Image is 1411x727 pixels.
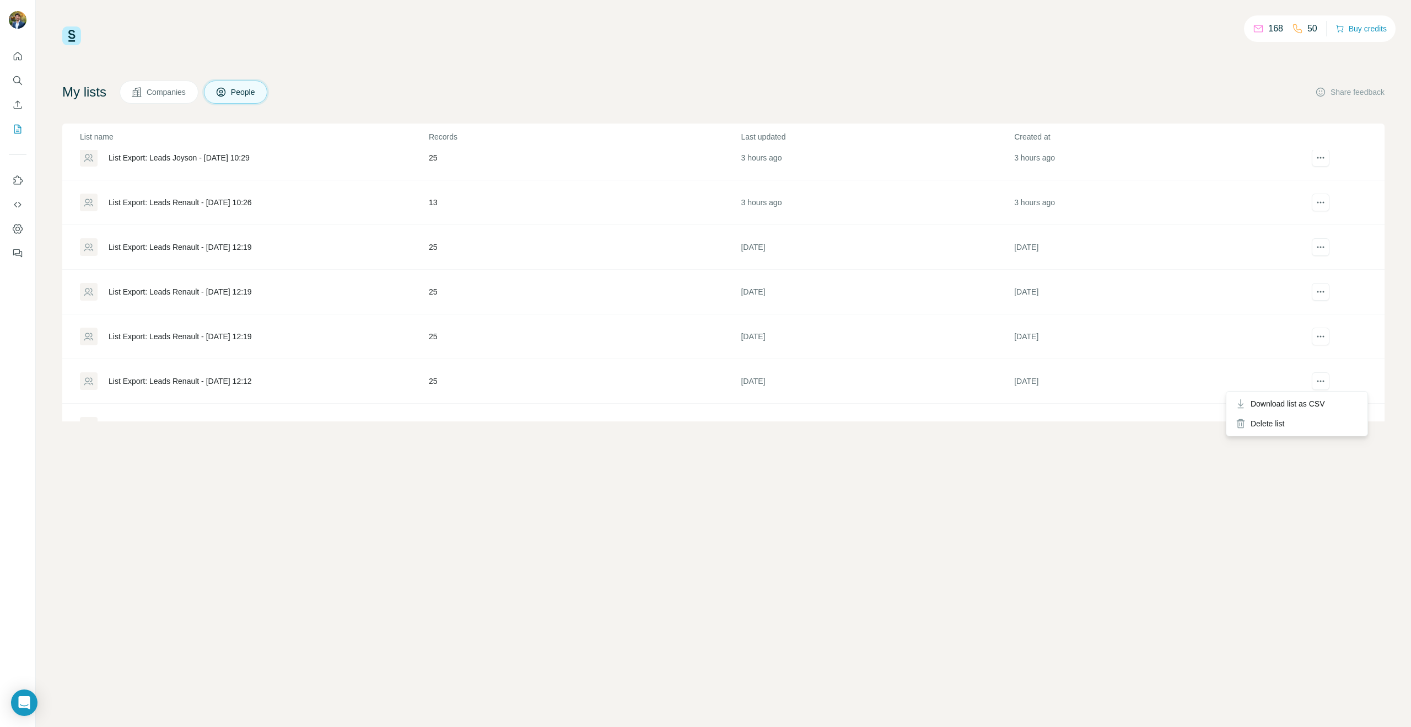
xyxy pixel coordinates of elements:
p: Records [429,131,740,142]
span: People [231,87,256,98]
td: [DATE] [740,270,1014,314]
button: actions [1312,283,1329,301]
button: Share feedback [1315,87,1385,98]
td: [DATE] [740,404,1014,448]
p: Created at [1014,131,1286,142]
div: List Export: Leads Renault - [DATE] 12:12 [109,376,252,387]
button: Enrich CSV [9,95,26,115]
button: Use Surfe API [9,195,26,215]
td: 25 [428,136,741,180]
p: Last updated [741,131,1013,142]
button: actions [1312,149,1329,167]
button: Search [9,71,26,90]
td: [DATE] [740,225,1014,270]
span: Download list as CSV [1251,398,1325,409]
p: 168 [1268,22,1283,35]
td: [DATE] [740,359,1014,404]
td: [DATE] [1014,404,1287,448]
button: Dashboard [9,219,26,239]
td: 51 [428,404,741,448]
td: [DATE] [1014,314,1287,359]
td: 3 hours ago [1014,180,1287,225]
div: List Export: Leads Renault - [DATE] 12:19 [109,286,252,297]
td: 25 [428,314,741,359]
td: 25 [428,359,741,404]
button: Feedback [9,243,26,263]
button: actions [1312,194,1329,211]
td: 25 [428,225,741,270]
button: Quick start [9,46,26,66]
button: Buy credits [1335,21,1387,36]
p: 50 [1307,22,1317,35]
td: [DATE] [740,314,1014,359]
button: actions [1312,372,1329,390]
button: My lists [9,119,26,139]
td: [DATE] [1014,270,1287,314]
td: 3 hours ago [740,180,1014,225]
div: List Export: Leads Renault - [DATE] 12:19 [109,331,252,342]
span: Companies [147,87,187,98]
div: List Export: Leads Renault - [DATE] 12:19 [109,242,252,253]
button: actions [1312,238,1329,256]
div: List Export: Leads Joyson - [DATE] 10:29 [109,152,250,163]
td: 3 hours ago [1014,136,1287,180]
p: List name [80,131,428,142]
td: [DATE] [1014,225,1287,270]
button: actions [1312,328,1329,345]
td: 3 hours ago [740,136,1014,180]
td: 13 [428,180,741,225]
div: people-19777336-99 [109,420,180,431]
td: [DATE] [1014,359,1287,404]
h4: My lists [62,83,106,101]
div: List Export: Leads Renault - [DATE] 10:26 [109,197,252,208]
img: Avatar [9,11,26,29]
div: Delete list [1229,414,1365,434]
button: Use Surfe on LinkedIn [9,170,26,190]
img: Surfe Logo [62,26,81,45]
td: 25 [428,270,741,314]
div: Open Intercom Messenger [11,689,37,716]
